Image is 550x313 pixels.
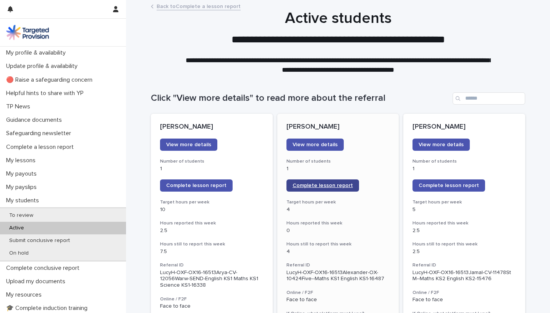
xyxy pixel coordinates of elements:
[286,227,390,234] p: 0
[286,241,390,247] h3: Hours still to report this week
[160,269,264,289] p: LucyH-OXF-OX16-16513Arya-CV-12056Warw-SEND-English KS1 Maths KS1 Science KS1-16338
[3,212,39,219] p: To review
[151,9,525,27] h1: Active students
[293,183,353,188] span: Complete lesson report
[166,183,226,188] span: Complete lesson report
[286,207,390,213] p: 4
[160,166,264,172] p: 1
[293,142,338,147] span: View more details
[3,63,84,70] p: Update profile & availability
[3,250,35,257] p: On hold
[286,262,390,268] h3: Referral ID
[412,207,516,213] p: 5
[160,296,264,302] h3: Online / F2F
[286,179,359,192] a: Complete lesson report
[3,305,94,312] p: 🎓 Complete induction training
[160,220,264,226] h3: Hours reported this week
[412,158,516,165] h3: Number of students
[160,227,264,234] p: 2.5
[412,297,516,303] p: Face to face
[286,220,390,226] h3: Hours reported this week
[412,241,516,247] h3: Hours still to report this week
[412,262,516,268] h3: Referral ID
[412,290,516,296] h3: Online / F2F
[412,139,470,151] a: View more details
[286,248,390,255] p: 4
[3,76,99,84] p: 🔴 Raise a safeguarding concern
[286,199,390,205] h3: Target hours per week
[3,90,90,97] p: Helpful hints to share with YP
[453,92,525,105] input: Search
[160,262,264,268] h3: Referral ID
[160,199,264,205] h3: Target hours per week
[412,179,485,192] a: Complete lesson report
[286,139,344,151] a: View more details
[160,179,233,192] a: Complete lesson report
[286,297,390,303] p: Face to face
[3,225,30,231] p: Active
[6,25,49,40] img: M5nRWzHhSzIhMunXDL62
[412,248,516,255] p: 2.5
[160,139,217,151] a: View more details
[160,303,264,310] p: Face to face
[419,183,479,188] span: Complete lesson report
[286,123,390,131] p: [PERSON_NAME]
[286,166,390,172] p: 1
[3,144,80,151] p: Complete a lesson report
[3,197,45,204] p: My students
[160,158,264,165] h3: Number of students
[157,2,241,10] a: Back toComplete a lesson report
[3,103,36,110] p: TP News
[286,290,390,296] h3: Online / F2F
[3,157,42,164] p: My lessons
[412,199,516,205] h3: Target hours per week
[3,278,71,285] p: Upload my documents
[412,227,516,234] p: 2.5
[160,241,264,247] h3: Hours still to report this week
[419,142,464,147] span: View more details
[3,49,72,56] p: My profile & availability
[3,265,86,272] p: Complete conclusive report
[3,130,77,137] p: Safeguarding newsletter
[412,220,516,226] h3: Hours reported this week
[3,116,68,124] p: Guidance documents
[160,123,264,131] p: [PERSON_NAME]
[412,166,516,172] p: 1
[286,158,390,165] h3: Number of students
[160,248,264,255] p: 7.5
[3,237,76,244] p: Submit conclusive report
[286,269,390,282] p: LucyH-OXF-OX16-16513Alexander-OX-10424Five--Maths KS1 English KS1-16487
[166,142,211,147] span: View more details
[160,207,264,213] p: 10
[151,93,450,104] h1: Click "View more details" to read more about the referral
[412,123,516,131] p: [PERSON_NAME]
[412,269,516,282] p: LucyH-OXF-OX16-16513Jamal-CV-11478St M--Maths KS2 English KS2-15476
[3,170,43,177] p: My payouts
[3,291,48,298] p: My resources
[3,184,43,191] p: My payslips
